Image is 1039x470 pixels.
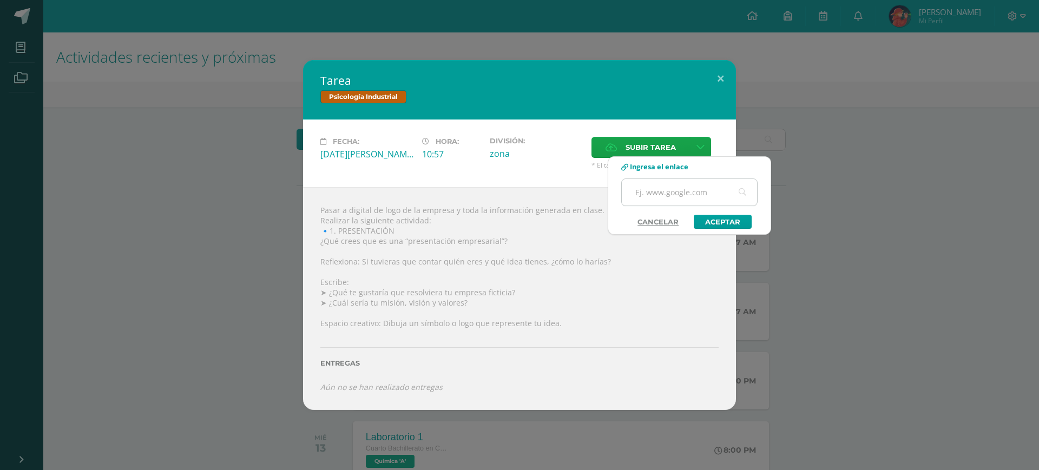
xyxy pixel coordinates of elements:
i: Aún no se han realizado entregas [320,382,443,392]
div: 10:57 [422,148,481,160]
h2: Tarea [320,73,719,88]
label: División: [490,137,583,145]
span: Fecha: [333,137,359,145]
span: Psicología Industrial [320,90,406,103]
div: zona [490,148,583,160]
a: Cancelar [627,215,689,229]
div: [DATE][PERSON_NAME] [320,148,413,160]
div: Pasar a digital de logo de la empresa y toda la información generada en clase. Realizar la siguie... [303,187,736,409]
input: Ej. www.google.com [622,179,757,206]
span: Ingresa el enlace [630,162,688,171]
label: Entregas [320,359,719,367]
a: Aceptar [694,215,752,229]
span: Subir tarea [626,137,676,157]
button: Close (Esc) [705,60,736,97]
span: Hora: [436,137,459,145]
span: * El tamaño máximo permitido es 50 MB [591,161,719,170]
